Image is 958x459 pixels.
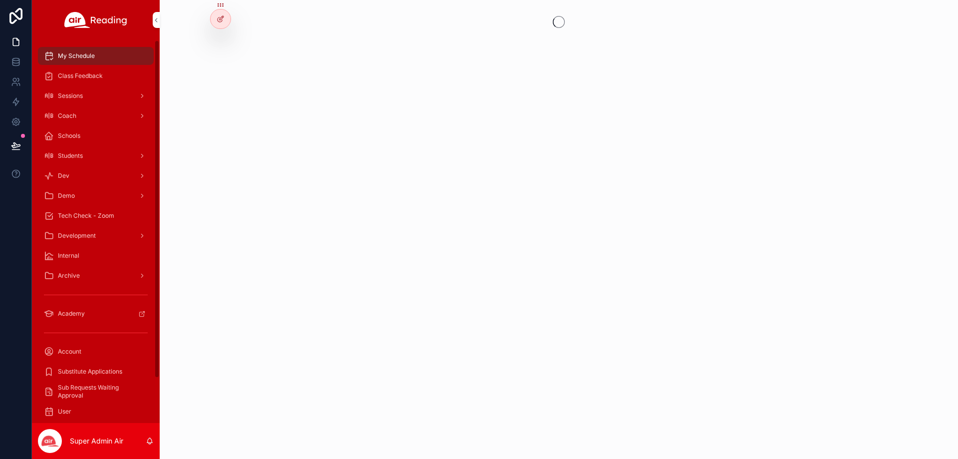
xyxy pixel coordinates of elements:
[38,87,154,105] a: Sessions
[58,152,83,160] span: Students
[38,363,154,381] a: Substitute Applications
[58,272,80,280] span: Archive
[38,47,154,65] a: My Schedule
[58,384,144,400] span: Sub Requests Waiting Approval
[38,247,154,265] a: Internal
[58,52,95,60] span: My Schedule
[38,187,154,205] a: Demo
[58,310,85,318] span: Academy
[64,12,127,28] img: App logo
[58,192,75,200] span: Demo
[58,368,122,376] span: Substitute Applications
[38,127,154,145] a: Schools
[58,92,83,100] span: Sessions
[38,305,154,323] a: Academy
[58,408,71,416] span: User
[38,107,154,125] a: Coach
[58,172,69,180] span: Dev
[58,252,79,260] span: Internal
[38,267,154,285] a: Archive
[38,207,154,225] a: Tech Check - Zoom
[38,343,154,361] a: Account
[38,67,154,85] a: Class Feedback
[38,227,154,245] a: Development
[38,383,154,401] a: Sub Requests Waiting Approval
[70,436,123,446] p: Super Admin Air
[58,112,76,120] span: Coach
[58,72,103,80] span: Class Feedback
[58,348,81,356] span: Account
[58,232,96,240] span: Development
[58,132,80,140] span: Schools
[38,403,154,421] a: User
[32,40,160,423] div: scrollable content
[58,212,114,220] span: Tech Check - Zoom
[38,147,154,165] a: Students
[38,167,154,185] a: Dev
